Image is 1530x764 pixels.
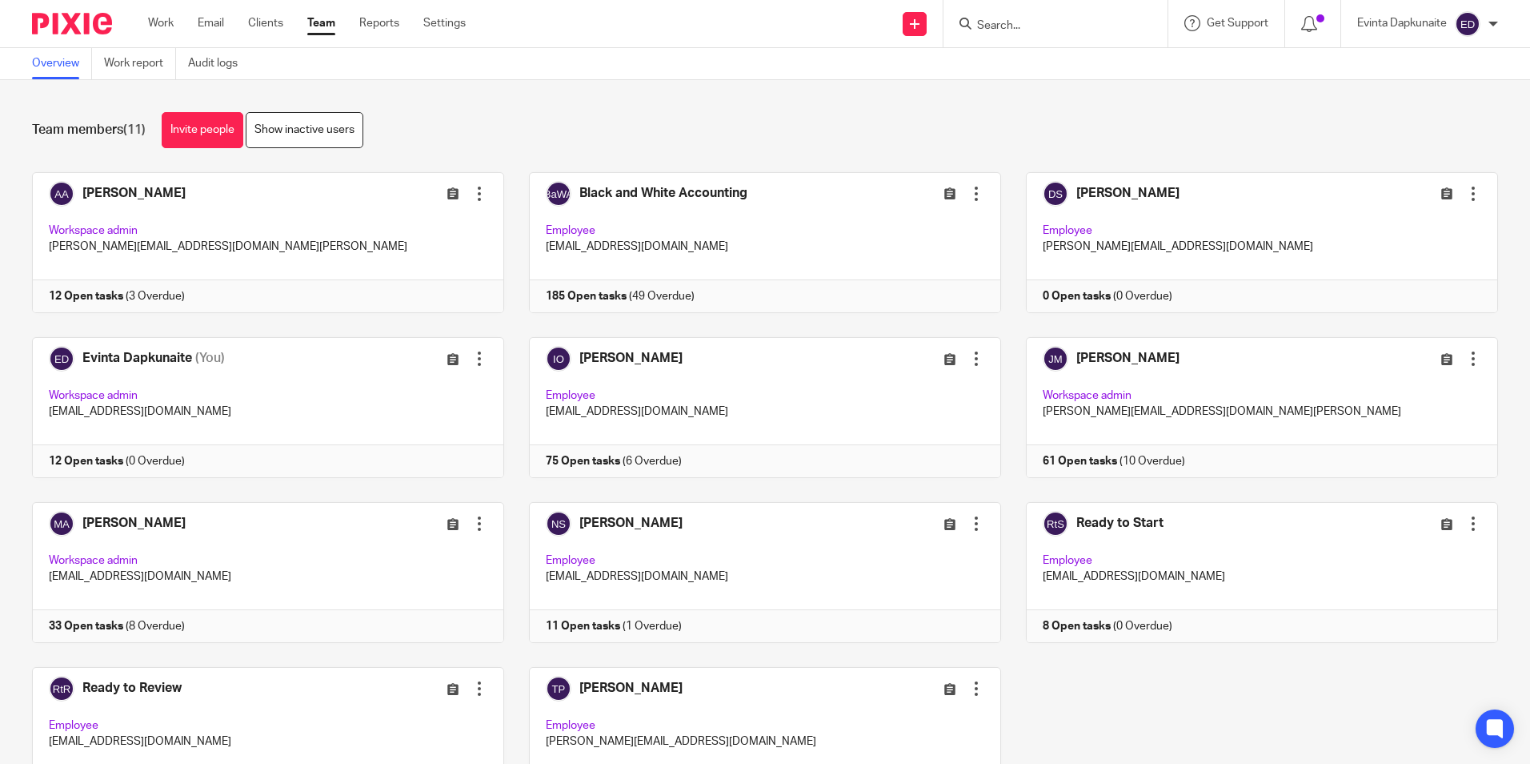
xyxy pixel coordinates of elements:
a: Team [307,15,335,31]
img: svg%3E [1455,11,1480,37]
p: Evinta Dapkunaite [1357,15,1447,31]
a: Audit logs [188,48,250,79]
img: Pixie [32,13,112,34]
a: Email [198,15,224,31]
a: Work report [104,48,176,79]
a: Invite people [162,112,243,148]
span: Get Support [1207,18,1268,29]
a: Show inactive users [246,112,363,148]
a: Clients [248,15,283,31]
a: Overview [32,48,92,79]
a: Reports [359,15,399,31]
input: Search [975,19,1119,34]
a: Settings [423,15,466,31]
h1: Team members [32,122,146,139]
a: Work [148,15,174,31]
span: (11) [123,123,146,136]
